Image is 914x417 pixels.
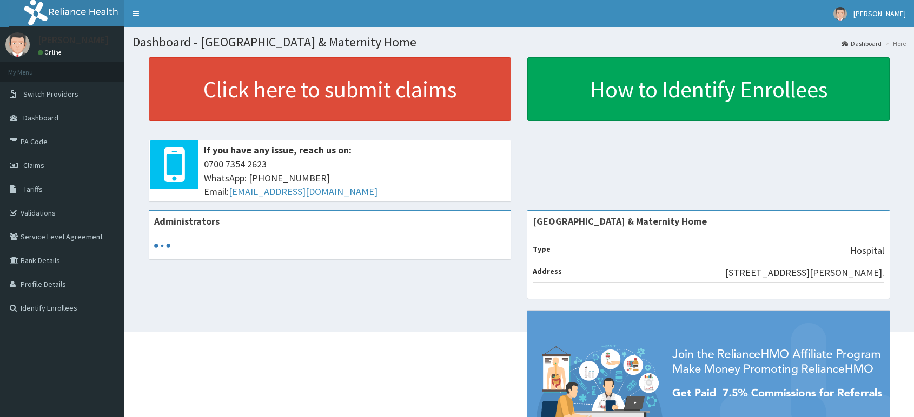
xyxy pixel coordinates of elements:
[23,160,44,170] span: Claims
[533,215,707,227] strong: [GEOGRAPHIC_DATA] & Maternity Home
[842,39,882,48] a: Dashboard
[23,113,58,123] span: Dashboard
[833,7,847,21] img: User Image
[5,32,30,57] img: User Image
[23,89,78,99] span: Switch Providers
[38,49,64,56] a: Online
[853,9,906,18] span: [PERSON_NAME]
[133,35,906,49] h1: Dashboard - [GEOGRAPHIC_DATA] & Maternity Home
[204,157,506,199] span: 0700 7354 2623 WhatsApp: [PHONE_NUMBER] Email:
[204,144,352,156] b: If you have any issue, reach us on:
[883,39,906,48] li: Here
[533,266,562,276] b: Address
[527,57,890,121] a: How to Identify Enrollees
[850,244,884,258] p: Hospital
[23,184,43,194] span: Tariffs
[725,266,884,280] p: [STREET_ADDRESS][PERSON_NAME].
[533,244,551,254] b: Type
[229,185,377,198] a: [EMAIL_ADDRESS][DOMAIN_NAME]
[38,35,109,45] p: [PERSON_NAME]
[154,238,170,254] svg: audio-loading
[149,57,511,121] a: Click here to submit claims
[154,215,220,227] b: Administrators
